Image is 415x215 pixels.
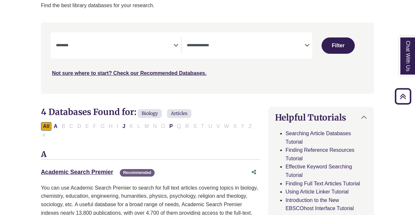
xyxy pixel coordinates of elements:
span: 4 Databases Found for: [41,107,136,117]
a: Searching Article Databases Tutorial [285,131,351,145]
textarea: Search [187,43,305,49]
a: Effective Keyword Searching Tutorial [285,164,352,178]
button: Share this database [247,166,260,179]
nav: Search filters [41,22,374,93]
button: Helpful Tutorials [269,107,374,128]
a: Not sure where to start? Check our Recommended Databases. [52,70,207,76]
button: Filter Results P [167,122,175,131]
button: All [41,122,51,131]
a: Finding Full Text Articles Tutorial [285,181,360,186]
button: Filter Results A [52,122,60,131]
a: Introduction to the New EBSCOhost Interface Tutorial [285,197,354,211]
span: Articles [167,109,191,118]
a: Academic Search Premier [41,169,113,175]
a: Finding Reference Resources Tutorial [285,147,354,161]
button: Submit for Search Results [322,37,355,54]
textarea: Search [56,43,174,49]
span: Recommended [120,169,154,177]
a: Using Article Linker Tutorial [285,189,349,194]
div: Alpha-list to filter by first letter of database name [41,123,255,137]
button: Filter Results J [120,122,127,131]
h3: A [41,150,261,160]
span: Biology [138,109,162,118]
a: Back to Top [393,92,413,101]
p: Find the best library databases for your research. [41,1,374,10]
